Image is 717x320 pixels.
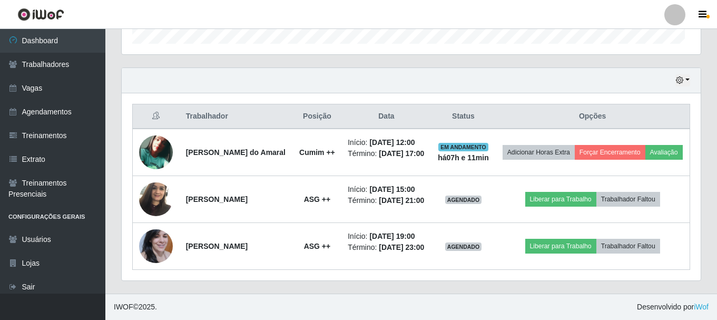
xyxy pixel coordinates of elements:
[369,185,415,193] time: [DATE] 15:00
[304,242,331,250] strong: ASG ++
[445,196,482,204] span: AGENDADO
[596,192,660,207] button: Trabalhador Faltou
[596,239,660,254] button: Trabalhador Faltou
[379,149,424,158] time: [DATE] 17:00
[369,232,415,240] time: [DATE] 19:00
[348,231,425,242] li: Início:
[438,153,489,162] strong: há 07 h e 11 min
[186,195,248,203] strong: [PERSON_NAME]
[438,143,488,151] span: EM ANDAMENTO
[525,192,596,207] button: Liberar para Trabalho
[348,137,425,148] li: Início:
[431,104,495,129] th: Status
[114,302,157,313] span: © 2025 .
[369,138,415,147] time: [DATE] 12:00
[114,303,133,311] span: IWOF
[525,239,596,254] button: Liberar para Trabalho
[379,196,424,205] time: [DATE] 21:00
[637,302,709,313] span: Desenvolvido por
[348,195,425,206] li: Término:
[180,104,293,129] th: Trabalhador
[17,8,64,21] img: CoreUI Logo
[186,148,286,157] strong: [PERSON_NAME] do Amaral
[503,145,575,160] button: Adicionar Horas Extra
[575,145,645,160] button: Forçar Encerramento
[341,104,431,129] th: Data
[299,148,335,157] strong: Cumim ++
[694,303,709,311] a: iWof
[348,148,425,159] li: Término:
[139,229,173,263] img: 1750464533736.jpeg
[139,135,173,169] img: 1671317800935.jpeg
[495,104,690,129] th: Opções
[348,184,425,195] li: Início:
[379,243,424,251] time: [DATE] 23:00
[186,242,248,250] strong: [PERSON_NAME]
[304,195,331,203] strong: ASG ++
[348,242,425,253] li: Término:
[293,104,341,129] th: Posição
[139,177,173,221] img: 1748573558798.jpeg
[445,243,482,251] span: AGENDADO
[645,145,683,160] button: Avaliação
